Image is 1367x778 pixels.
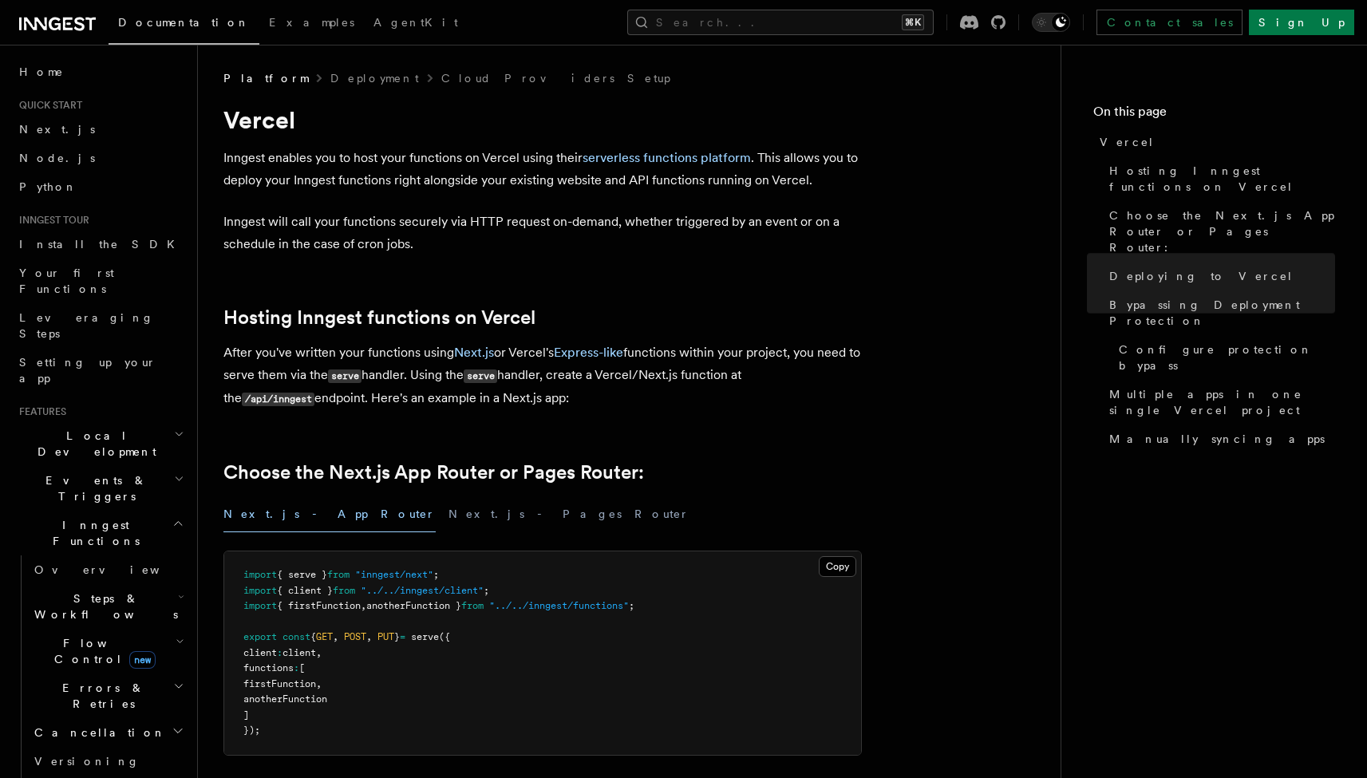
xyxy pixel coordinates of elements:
p: After you've written your functions using or Vercel's functions within your project, you need to ... [223,342,862,410]
button: Next.js - App Router [223,496,436,532]
button: Copy [819,556,856,577]
span: Events & Triggers [13,472,174,504]
span: anotherFunction [243,693,327,705]
span: Choose the Next.js App Router or Pages Router: [1109,207,1335,255]
span: Inngest Functions [13,517,172,549]
a: Overview [28,555,188,584]
span: }); [243,725,260,736]
span: Errors & Retries [28,680,173,712]
a: Configure protection bypass [1112,335,1335,380]
span: Python [19,180,77,193]
a: Next.js [13,115,188,144]
span: PUT [377,631,394,642]
code: serve [464,369,497,383]
span: Next.js [19,123,95,136]
span: ; [484,585,489,596]
span: POST [344,631,366,642]
button: Errors & Retries [28,673,188,718]
button: Steps & Workflows [28,584,188,629]
span: client [282,647,316,658]
span: = [400,631,405,642]
code: serve [328,369,362,383]
span: Bypassing Deployment Protection [1109,297,1335,329]
span: Install the SDK [19,238,184,251]
p: Inngest enables you to host your functions on Vercel using their . This allows you to deploy your... [223,147,862,192]
span: Platform [223,70,308,86]
a: Manually syncing apps [1103,425,1335,453]
h4: On this page [1093,102,1335,128]
span: Home [19,64,64,80]
h1: Vercel [223,105,862,134]
a: Choose the Next.js App Router or Pages Router: [1103,201,1335,262]
span: { firstFunction [277,600,361,611]
p: Inngest will call your functions securely via HTTP request on-demand, whether triggered by an eve... [223,211,862,255]
a: Setting up your app [13,348,188,393]
span: Inngest tour [13,214,89,227]
span: anotherFunction } [366,600,461,611]
span: Setting up your app [19,356,156,385]
a: Deployment [330,70,419,86]
a: serverless functions platform [583,150,751,165]
span: Local Development [13,428,174,460]
button: Events & Triggers [13,466,188,511]
a: Choose the Next.js App Router or Pages Router: [223,461,644,484]
span: ; [629,600,634,611]
span: Your first Functions [19,267,114,295]
a: Your first Functions [13,259,188,303]
span: Leveraging Steps [19,311,154,340]
span: ] [243,709,249,721]
code: /api/inngest [242,393,314,406]
a: Contact sales [1096,10,1243,35]
span: Steps & Workflows [28,590,178,622]
a: AgentKit [364,5,468,43]
a: Leveraging Steps [13,303,188,348]
span: , [316,647,322,658]
a: Install the SDK [13,230,188,259]
button: Cancellation [28,718,188,747]
kbd: ⌘K [902,14,924,30]
span: serve [411,631,439,642]
span: [ [299,662,305,673]
a: Next.js [454,345,494,360]
button: Search...⌘K [627,10,934,35]
a: Versioning [28,747,188,776]
a: Deploying to Vercel [1103,262,1335,290]
span: new [129,651,156,669]
span: import [243,569,277,580]
span: client [243,647,277,658]
span: Cancellation [28,725,166,740]
button: Inngest Functions [13,511,188,555]
span: import [243,585,277,596]
span: Node.js [19,152,95,164]
span: from [461,600,484,611]
a: Multiple apps in one single Vercel project [1103,380,1335,425]
a: Hosting Inngest functions on Vercel [1103,156,1335,201]
button: Toggle dark mode [1032,13,1070,32]
a: Cloud Providers Setup [441,70,670,86]
span: Manually syncing apps [1109,431,1325,447]
span: { serve } [277,569,327,580]
span: { client } [277,585,333,596]
span: import [243,600,277,611]
span: Quick start [13,99,82,112]
a: Express-like [554,345,623,360]
a: Python [13,172,188,201]
a: Hosting Inngest functions on Vercel [223,306,535,329]
span: GET [316,631,333,642]
span: , [316,678,322,689]
span: } [394,631,400,642]
span: , [366,631,372,642]
a: Documentation [109,5,259,45]
span: Documentation [118,16,250,29]
span: Deploying to Vercel [1109,268,1294,284]
button: Next.js - Pages Router [448,496,689,532]
span: Flow Control [28,635,176,667]
span: Multiple apps in one single Vercel project [1109,386,1335,418]
span: "../../inngest/functions" [489,600,629,611]
span: Hosting Inngest functions on Vercel [1109,163,1335,195]
span: , [361,600,366,611]
span: AgentKit [373,16,458,29]
button: Local Development [13,421,188,466]
a: Sign Up [1249,10,1354,35]
span: ({ [439,631,450,642]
